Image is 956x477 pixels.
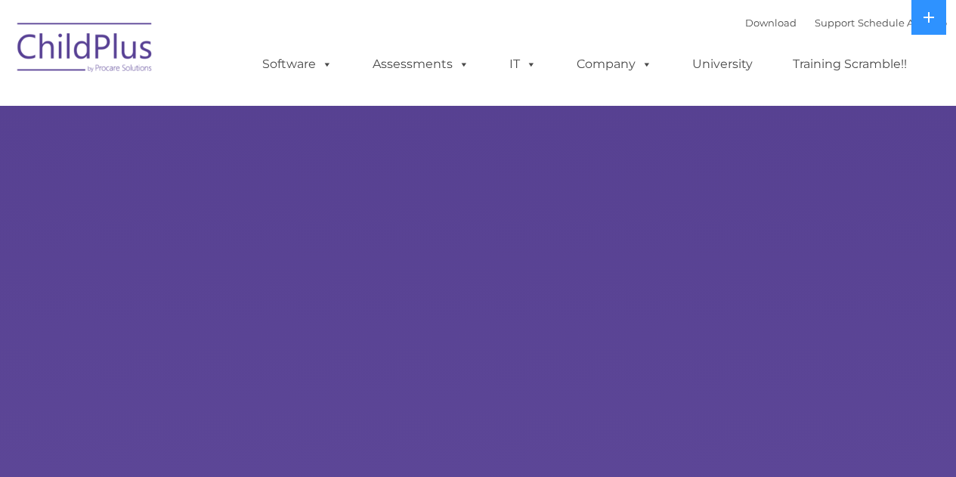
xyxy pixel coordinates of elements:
[357,49,484,79] a: Assessments
[677,49,768,79] a: University
[562,49,667,79] a: Company
[10,12,161,88] img: ChildPlus by Procare Solutions
[247,49,348,79] a: Software
[815,17,855,29] a: Support
[745,17,797,29] a: Download
[494,49,552,79] a: IT
[745,17,947,29] font: |
[858,17,947,29] a: Schedule A Demo
[778,49,922,79] a: Training Scramble!!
